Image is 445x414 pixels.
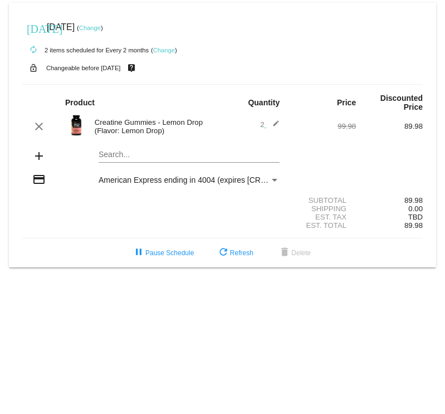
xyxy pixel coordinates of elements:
[289,221,356,230] div: Est. Total
[77,25,103,31] small: ( )
[27,61,40,75] mat-icon: lock_open
[32,120,46,133] mat-icon: clear
[89,118,223,135] div: Creatine Gummies - Lemon Drop (Flavor: Lemon Drop)
[289,204,356,213] div: Shipping
[125,61,138,75] mat-icon: live_help
[289,122,356,130] div: 99.98
[356,122,423,130] div: 89.98
[260,120,280,129] span: 2
[380,94,423,111] strong: Discounted Price
[99,150,280,159] input: Search...
[248,98,280,107] strong: Quantity
[132,249,194,257] span: Pause Schedule
[32,149,46,163] mat-icon: add
[151,47,177,53] small: ( )
[123,243,203,263] button: Pause Schedule
[65,98,95,107] strong: Product
[356,196,423,204] div: 89.98
[208,243,262,263] button: Refresh
[404,221,423,230] span: 89.98
[22,47,149,53] small: 2 items scheduled for Every 2 months
[289,213,356,221] div: Est. Tax
[153,47,175,53] a: Change
[266,120,280,133] mat-icon: edit
[99,176,334,184] span: American Express ending in 4004 (expires [CREDIT_CARD_DATA])
[27,43,40,57] mat-icon: autorenew
[217,246,230,260] mat-icon: refresh
[289,196,356,204] div: Subtotal
[65,114,87,137] img: Image-1-Creatine-Gummies-Roman-Berezecky_optimized.png
[217,249,253,257] span: Refresh
[27,21,40,35] mat-icon: [DATE]
[132,246,145,260] mat-icon: pause
[32,173,46,186] mat-icon: credit_card
[79,25,101,31] a: Change
[99,176,280,184] mat-select: Payment Method
[46,65,121,71] small: Changeable before [DATE]
[337,98,356,107] strong: Price
[408,213,423,221] span: TBD
[408,204,423,213] span: 0.00
[278,246,291,260] mat-icon: delete
[269,243,320,263] button: Delete
[278,249,311,257] span: Delete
